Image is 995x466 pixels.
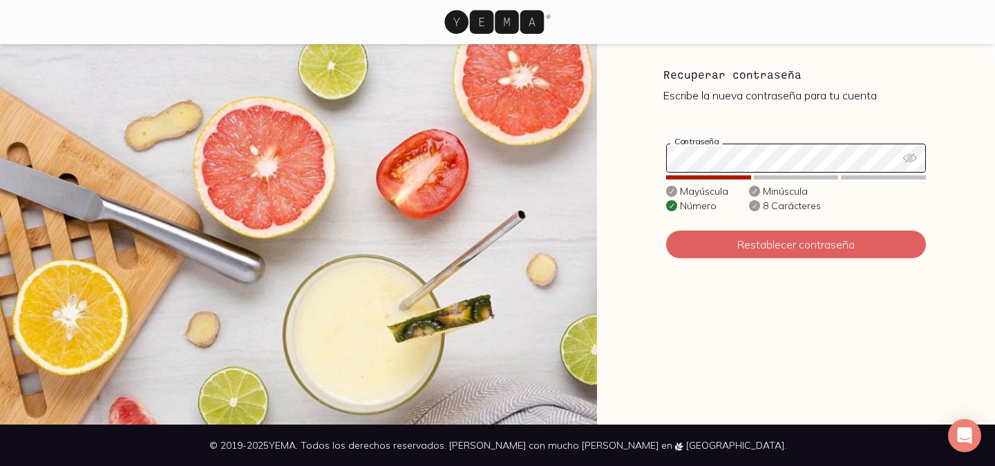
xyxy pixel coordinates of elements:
li: Minúscula [749,185,832,197]
div: Open Intercom Messenger [948,419,981,452]
p: Escribe la nueva contraseña para tu cuenta [663,88,929,102]
label: Contraseña [670,136,723,146]
button: Restablecer contraseña [666,231,926,258]
li: Número [666,200,749,212]
h2: Recuperar contraseña [663,66,929,83]
li: 8 Carácteres [749,200,832,212]
span: [PERSON_NAME] con mucho [PERSON_NAME] en [GEOGRAPHIC_DATA]. [449,439,786,452]
li: Mayúscula [666,185,749,197]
